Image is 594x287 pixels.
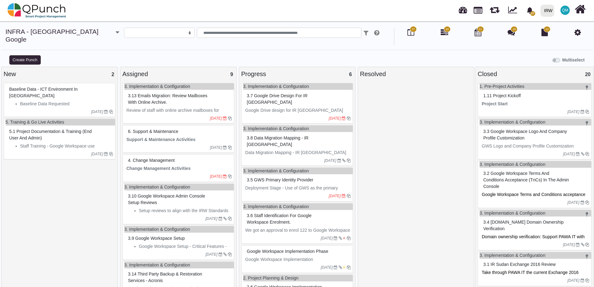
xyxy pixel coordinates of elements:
[91,152,103,156] i: [DATE]
[124,227,190,232] a: 3. Implementation & Configuration
[6,28,99,43] a: INFRA - [GEOGRAPHIC_DATA] Google
[544,5,553,16] div: IRW
[586,254,588,259] i: Milestone
[228,253,232,256] i: Clone
[581,279,584,282] i: Due Date
[475,29,481,36] i: Calendar
[585,152,589,156] i: Clone
[128,129,179,134] span: #82048
[360,69,472,79] div: Resolved
[324,158,336,163] i: [DATE]
[9,55,41,65] button: Create Punch
[127,107,232,120] p: Review of staff with online archive mailboxes for migration consideration to GWS
[480,120,545,125] a: 3. Implementation & Configuration
[139,243,232,256] li: Google Workspace Setup - Critical Features - PawaIT
[563,152,575,156] i: [DATE]
[243,84,309,89] a: 3. Implementation & Configuration
[480,211,545,216] a: 3. Implementation & Configuration
[581,243,584,247] i: Dependant Task
[483,129,567,140] span: #81988
[585,279,589,282] i: Clone
[347,194,350,198] i: Clone
[342,194,346,198] i: Due Date
[7,1,66,20] img: qpunch-sp.fa6292f.png
[206,216,218,221] i: [DATE]
[245,107,350,120] p: Google Drive design for IR [GEOGRAPHIC_DATA] Activities
[478,69,592,79] div: Closed
[342,159,346,162] i: Dependant Task
[483,220,564,231] span: #81986
[223,146,227,149] i: Due Date
[245,227,350,247] p: We got an approval to enrol 122 to Google Workspace Business Standard. A list of 122 staff has be...
[245,256,350,263] p: Google Workspace Implementation
[9,87,78,98] span: #80768
[483,262,556,267] span: #81985
[241,69,353,79] div: Progress
[523,0,538,20] a: bell fill27
[128,271,202,283] span: #80767
[223,217,227,221] i: Dependant Task
[91,110,103,114] i: [DATE]
[128,236,185,241] span: #81675
[9,129,92,140] span: #80766
[585,110,589,114] i: Clone
[545,27,549,32] span: 12
[412,27,415,32] span: 37
[243,276,299,280] a: 2. Project Planning & Design
[585,201,589,204] i: Clone
[541,29,548,36] i: Document Library
[247,135,309,147] span: #82171
[568,200,580,205] i: [DATE]
[480,162,545,167] a: 3. Implementation & Configuration
[123,69,234,79] div: Assigned
[243,204,309,209] a: 3. Implementation & Configuration
[128,93,207,105] span: #82173
[245,149,350,156] p: Data Migration Mapping - IR [GEOGRAPHIC_DATA]
[20,143,113,149] li: Staff Training - Google Workspace use
[483,171,569,189] span: #81987
[223,175,227,178] i: Due Date
[479,27,482,32] span: 21
[508,29,515,36] i: Punch Discussion
[245,185,350,211] p: Deployment Stage - Use of GWS as the primary Identity – Review the following available options an...
[482,270,580,281] span: Take through PAWA IT the current Exchange 2016 environment as part of the pre deployment task
[109,152,113,156] i: Clone
[557,0,573,20] a: QM
[20,101,113,107] li: Baseline Data Requested
[321,236,333,240] i: [DATE]
[347,116,350,120] i: Clone
[347,159,350,162] i: Clone
[586,85,588,90] i: Milestone
[482,234,586,246] span: Domain ownership verification: Support PAWA IT with txt records for domain verification.
[568,278,580,283] i: [DATE]
[480,253,545,258] a: 3. Implementation & Configuration
[128,194,205,205] span: #81676
[104,110,108,114] i: Due Date
[124,184,190,189] a: 3. Implementation & Configuration
[576,243,580,247] i: Due Date
[527,7,533,14] svg: bell fill
[474,4,482,14] span: Projects
[243,126,309,131] a: 3. Implementation & Configuration
[223,116,227,120] i: Due Date
[124,84,190,89] a: 3. Implementation & Configuration
[124,262,190,267] a: 3. Implementation & Configuration
[562,57,585,62] b: Multiselect
[243,168,309,173] a: 3. Implementation & Configuration
[575,3,586,15] i: Home
[482,101,508,106] strong: Project Start
[586,121,588,125] i: Milestone
[334,266,337,269] i: Due Date
[349,72,352,77] span: 6
[347,236,350,240] i: Clone
[480,84,524,89] a: 1. Pre-Project Activities
[446,27,449,32] span: 42
[223,253,227,256] i: Dependant Task
[321,265,333,270] i: [DATE]
[482,192,587,203] span: Google Workspace Terms and Conditions acceptance (TnCs) in the Admin Console.
[339,266,342,269] i: Dependant Task
[128,158,175,163] span: #82046
[104,152,108,156] i: Due Date
[337,159,341,162] i: Due Date
[228,175,232,178] i: Clone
